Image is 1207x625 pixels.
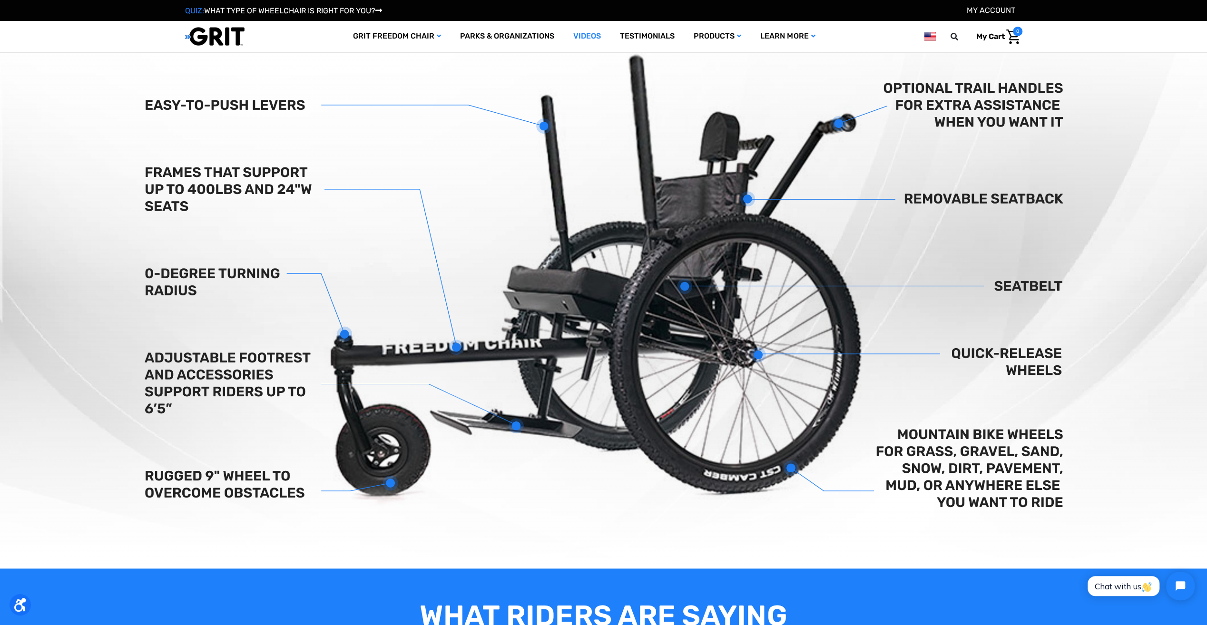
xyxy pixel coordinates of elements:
[751,21,824,52] a: Learn More
[451,21,564,52] a: Parks & Organizations
[1077,564,1203,608] iframe: Tidio Chat
[185,6,382,15] a: QUIZ:WHAT TYPE OF WHEELCHAIR IS RIGHT FOR YOU?
[1006,29,1020,44] img: Cart
[1013,27,1022,36] span: 0
[185,6,204,15] span: QUIZ:
[924,30,935,42] img: us.png
[684,21,751,52] a: Products
[967,6,1015,15] a: Account
[955,27,969,47] input: Search
[564,21,610,52] a: Videos
[976,32,1005,41] span: My Cart
[343,21,451,52] a: GRIT Freedom Chair
[610,21,684,52] a: Testimonials
[969,27,1022,47] a: Cart with 0 items
[159,39,211,48] span: Phone Number
[185,27,245,46] img: GRIT All-Terrain Wheelchair and Mobility Equipment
